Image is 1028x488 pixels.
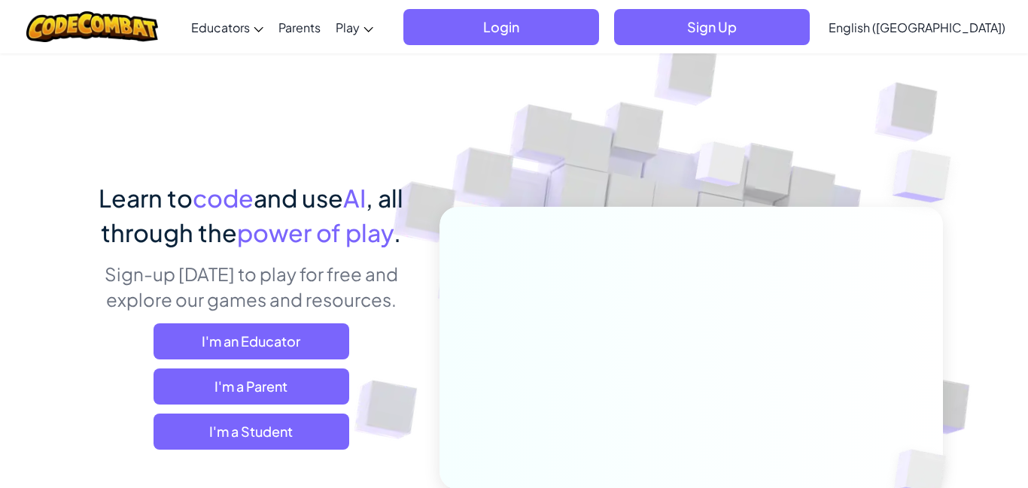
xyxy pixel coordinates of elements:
span: Play [336,20,360,35]
img: Overlap cubes [862,113,993,240]
span: Learn to [99,183,193,213]
span: code [193,183,254,213]
span: Educators [191,20,250,35]
span: English ([GEOGRAPHIC_DATA]) [829,20,1005,35]
span: AI [343,183,366,213]
p: Sign-up [DATE] to play for free and explore our games and resources. [85,261,417,312]
span: and use [254,183,343,213]
button: Login [403,9,599,45]
a: Play [328,7,381,47]
button: I'm a Student [154,414,349,450]
a: I'm a Parent [154,368,349,405]
span: . [394,217,401,247]
span: power of play [237,217,394,247]
img: Overlap cubes [668,112,776,224]
img: CodeCombat logo [26,11,158,42]
a: I'm an Educator [154,323,349,359]
a: Educators [184,7,271,47]
button: Sign Up [614,9,810,45]
a: Parents [271,7,328,47]
a: English ([GEOGRAPHIC_DATA]) [821,7,1013,47]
